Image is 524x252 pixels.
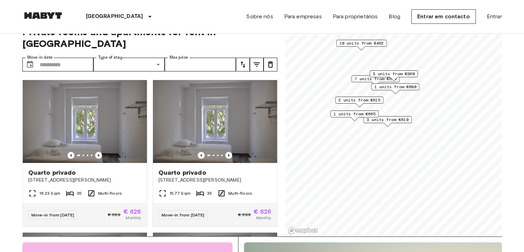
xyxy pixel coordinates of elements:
[228,190,252,196] span: Multi-floors
[371,84,419,94] div: Map marker
[22,12,64,19] img: Habyt
[22,26,277,49] span: Private rooms and apartments for rent in [GEOGRAPHIC_DATA]
[254,209,271,215] span: € 626
[288,226,318,234] a: Mapbox logo
[126,215,141,221] span: Monthly
[284,12,322,21] a: Para empresas
[225,152,232,159] button: Previous image
[246,12,273,21] a: Sobre nós
[238,212,251,218] span: € 689
[264,58,277,71] button: tune
[198,152,205,159] button: Previous image
[411,9,476,24] a: Entrar em contacto
[77,190,82,196] span: 35
[23,58,37,71] button: Choose date
[169,55,188,60] label: Max price
[339,40,383,46] span: 10 units from €462
[86,12,143,21] p: [GEOGRAPHIC_DATA]
[363,116,412,127] div: Map marker
[28,168,76,177] span: Quarto privado
[22,80,147,227] a: Marketing picture of unit PT-17-010-001-08HPrevious imagePrevious imageQuarto privado[STREET_ADDR...
[169,190,191,196] span: 15.77 Sqm
[389,12,400,21] a: Blog
[335,97,383,107] div: Map marker
[31,212,74,217] span: Move-in from [DATE]
[207,190,212,196] span: 35
[98,190,122,196] span: Multi-floors
[333,111,376,117] span: 1 units from €665
[487,12,502,21] a: Entrar
[27,55,53,60] label: Move-in date
[39,190,60,196] span: 16.23 Sqm
[108,212,121,218] span: € 689
[236,58,250,71] button: tune
[369,70,418,81] div: Map marker
[153,80,277,227] a: Marketing picture of unit PT-17-010-001-21HPrevious imagePrevious imageQuarto privado[STREET_ADDR...
[68,152,74,159] button: Previous image
[23,80,147,163] img: Marketing picture of unit PT-17-010-001-08H
[351,75,400,86] div: Map marker
[158,168,206,177] span: Quarto privado
[286,18,502,236] canvas: Map
[372,71,414,77] span: 3 units from €960
[338,97,380,103] span: 2 units from €615
[256,215,271,221] span: Monthly
[355,76,397,82] span: 7 units from €545
[367,117,409,123] span: 3 units from €610
[153,80,277,163] img: Marketing picture of unit PT-17-010-001-21H
[333,12,378,21] a: Para proprietários
[98,55,122,60] label: Type of stay
[336,40,387,50] div: Map marker
[95,152,102,159] button: Previous image
[28,177,141,184] span: [STREET_ADDRESS][PERSON_NAME]
[374,84,416,90] span: 1 units from €680
[123,209,141,215] span: € 626
[158,177,271,184] span: [STREET_ADDRESS][PERSON_NAME]
[250,58,264,71] button: tune
[162,212,205,217] span: Move-in from [DATE]
[330,110,379,121] div: Map marker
